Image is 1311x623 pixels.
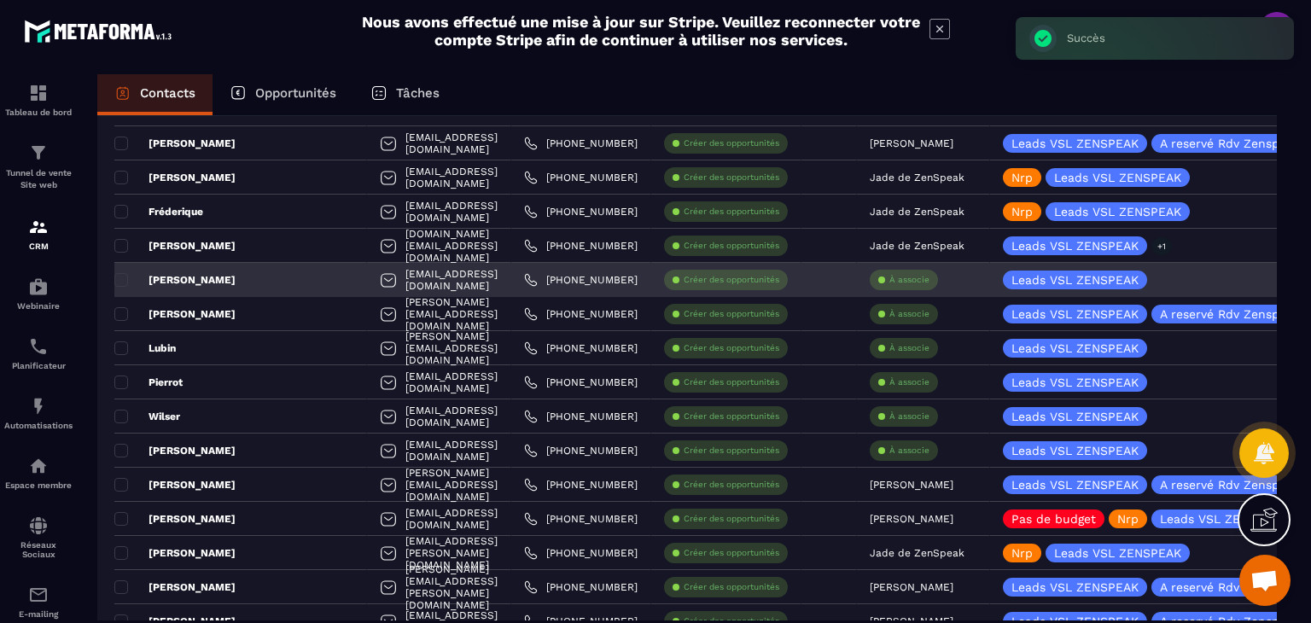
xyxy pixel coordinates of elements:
[28,585,49,605] img: email
[28,143,49,163] img: formation
[524,478,638,492] a: [PHONE_NUMBER]
[114,512,236,526] p: [PERSON_NAME]
[1011,513,1096,525] p: Pas de budget
[1011,581,1139,593] p: Leads VSL ZENSPEAK
[1011,274,1139,286] p: Leads VSL ZENSPEAK
[1011,342,1139,354] p: Leads VSL ZENSPEAK
[28,277,49,297] img: automations
[361,13,921,49] h2: Nous avons effectué une mise à jour sur Stripe. Veuillez reconnecter votre compte Stripe afin de ...
[213,74,353,115] a: Opportunités
[1011,445,1139,457] p: Leads VSL ZENSPEAK
[889,445,929,457] p: À associe
[684,376,779,388] p: Créer des opportunités
[524,239,638,253] a: [PHONE_NUMBER]
[870,137,953,149] p: [PERSON_NAME]
[889,410,929,422] p: À associe
[114,341,176,355] p: Lubin
[4,242,73,251] p: CRM
[4,361,73,370] p: Planificateur
[1160,479,1300,491] p: A reservé Rdv Zenspeak
[889,308,929,320] p: À associe
[28,456,49,476] img: automations
[28,396,49,416] img: automations
[114,478,236,492] p: [PERSON_NAME]
[4,204,73,264] a: formationformationCRM
[684,308,779,320] p: Créer des opportunités
[889,274,929,286] p: À associe
[870,513,953,525] p: [PERSON_NAME]
[353,74,457,115] a: Tâches
[28,336,49,357] img: scheduler
[114,273,236,287] p: [PERSON_NAME]
[524,410,638,423] a: [PHONE_NUMBER]
[524,376,638,389] a: [PHONE_NUMBER]
[1054,547,1181,559] p: Leads VSL ZENSPEAK
[684,479,779,491] p: Créer des opportunités
[684,274,779,286] p: Créer des opportunités
[870,240,964,252] p: Jade de ZenSpeak
[684,240,779,252] p: Créer des opportunités
[889,342,929,354] p: À associe
[1011,376,1139,388] p: Leads VSL ZENSPEAK
[870,547,964,559] p: Jade de ZenSpeak
[524,205,638,218] a: [PHONE_NUMBER]
[396,85,440,101] p: Tâches
[1160,137,1300,149] p: A reservé Rdv Zenspeak
[4,108,73,117] p: Tableau de bord
[870,479,953,491] p: [PERSON_NAME]
[1011,172,1033,183] p: Nrp
[114,376,183,389] p: Pierrot
[28,217,49,237] img: formation
[524,444,638,457] a: [PHONE_NUMBER]
[4,323,73,383] a: schedulerschedulerPlanificateur
[4,167,73,191] p: Tunnel de vente Site web
[4,421,73,430] p: Automatisations
[114,307,236,321] p: [PERSON_NAME]
[1160,308,1300,320] p: A reservé Rdv Zenspeak
[4,480,73,490] p: Espace membre
[684,410,779,422] p: Créer des opportunités
[114,239,236,253] p: [PERSON_NAME]
[684,547,779,559] p: Créer des opportunités
[684,206,779,218] p: Créer des opportunités
[114,171,236,184] p: [PERSON_NAME]
[524,307,638,321] a: [PHONE_NUMBER]
[4,503,73,572] a: social-networksocial-networkRéseaux Sociaux
[1160,513,1287,525] p: Leads VSL ZENSPEAK
[889,376,929,388] p: À associe
[4,301,73,311] p: Webinaire
[684,342,779,354] p: Créer des opportunités
[4,70,73,130] a: formationformationTableau de bord
[1054,172,1181,183] p: Leads VSL ZENSPEAK
[524,341,638,355] a: [PHONE_NUMBER]
[114,205,203,218] p: Fréderique
[114,546,236,560] p: [PERSON_NAME]
[1117,513,1139,525] p: Nrp
[4,130,73,204] a: formationformationTunnel de vente Site web
[140,85,195,101] p: Contacts
[524,137,638,150] a: [PHONE_NUMBER]
[1239,555,1291,606] div: Ouvrir le chat
[524,546,638,560] a: [PHONE_NUMBER]
[1011,479,1139,491] p: Leads VSL ZENSPEAK
[524,580,638,594] a: [PHONE_NUMBER]
[870,172,964,183] p: Jade de ZenSpeak
[4,264,73,323] a: automationsautomationsWebinaire
[255,85,336,101] p: Opportunités
[1011,308,1139,320] p: Leads VSL ZENSPEAK
[1151,237,1172,255] p: +1
[4,383,73,443] a: automationsautomationsAutomatisations
[114,580,236,594] p: [PERSON_NAME]
[114,444,236,457] p: [PERSON_NAME]
[4,609,73,619] p: E-mailing
[1011,206,1033,218] p: Nrp
[1160,581,1300,593] p: A reservé Rdv Zenspeak
[24,15,178,47] img: logo
[97,74,213,115] a: Contacts
[524,171,638,184] a: [PHONE_NUMBER]
[114,410,180,423] p: Wilser
[684,172,779,183] p: Créer des opportunités
[4,443,73,503] a: automationsautomationsEspace membre
[1011,410,1139,422] p: Leads VSL ZENSPEAK
[28,515,49,536] img: social-network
